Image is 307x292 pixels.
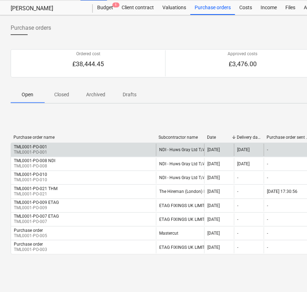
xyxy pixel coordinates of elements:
[156,241,204,253] div: ETAG FIXINGS UK LIMITED
[267,161,268,166] div: -
[93,1,117,15] a: Budget1
[237,217,238,222] div: -
[235,1,256,15] a: Costs
[272,258,307,292] iframe: Chat Widget
[207,135,231,140] div: Date
[14,219,59,225] p: TML0001-PO-007
[14,149,47,155] p: TML0001-PO-001
[156,158,204,170] div: NDI - Huws Gray Ltd T/A [PERSON_NAME]
[14,158,55,163] div: TML0001-PO-008 NDI
[207,161,220,166] div: [DATE]
[72,51,104,57] p: Ordered cost
[267,231,268,236] div: -
[83,91,108,98] p: Archived
[14,144,47,149] div: TML0001-PO-001
[207,147,220,152] div: [DATE]
[49,91,74,98] p: Closed
[207,175,220,180] div: [DATE]
[237,245,238,250] div: -
[156,227,204,239] div: Mastercut
[14,242,43,247] div: Purchase order
[156,185,204,197] div: The Hireman (London) Ltd.
[237,175,238,180] div: -
[112,2,119,7] span: 1
[237,203,238,208] div: -
[267,203,268,208] div: -
[14,172,47,177] div: TML0001-PO-010
[156,200,204,212] div: ETAG FIXINGS UK LIMITED
[13,135,153,140] div: Purchase order name
[14,214,59,219] div: TML0001-PO-007 ETAG
[117,91,143,98] p: Drafts
[237,231,238,236] div: -
[156,172,204,184] div: NDI - Huws Gray Ltd T/A [PERSON_NAME]
[267,175,268,180] div: -
[11,5,84,12] div: [PERSON_NAME]
[207,217,220,222] div: [DATE]
[158,1,190,15] a: Valuations
[93,1,117,15] div: Budget
[117,1,158,15] a: Client contract
[14,247,47,253] p: TML0001-PO-003
[207,189,220,194] div: [DATE]
[14,186,57,191] div: TML0001-PO-021 THM
[267,245,268,250] div: -
[14,163,55,169] p: TML0001-PO-008
[267,147,268,152] div: -
[14,205,59,211] p: TML0001-PO-009
[237,135,261,140] div: Delivery date
[11,24,51,32] span: Purchase orders
[14,228,43,233] div: Purchase order
[14,177,47,183] p: TML0001-PO-010
[267,189,297,194] div: [DATE] 17:30:56
[156,213,204,225] div: ETAG FIXINGS UK LIMITED
[237,147,250,152] div: [DATE]
[256,1,281,15] a: Income
[207,245,220,250] div: [DATE]
[190,1,235,15] a: Purchase orders
[237,161,250,166] div: [DATE]
[267,217,268,222] div: -
[14,233,47,239] p: TML0001-PO-005
[228,51,257,57] p: Approved costs
[15,91,40,98] p: Open
[207,231,220,236] div: [DATE]
[14,200,59,205] div: TML0001-PO-009 ETAG
[156,144,204,156] div: NDI - Huws Gray Ltd T/A [PERSON_NAME]
[14,191,57,197] p: TML0001-PO-021
[207,203,220,208] div: [DATE]
[159,135,202,140] div: Subcontractor name
[237,189,238,194] div: -
[72,60,104,68] p: £38,444.45
[281,1,300,15] a: Files
[228,60,257,68] p: £3,476.00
